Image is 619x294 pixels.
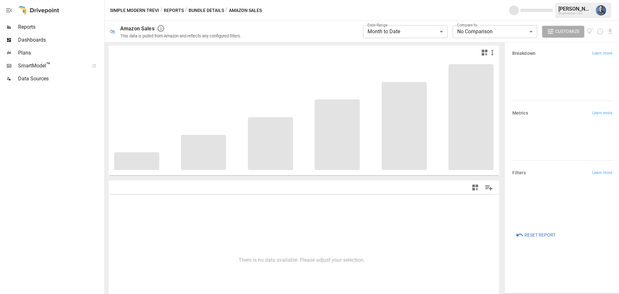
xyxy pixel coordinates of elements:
[18,62,85,70] span: SmartModel
[606,28,614,35] button: Download report
[185,6,187,15] div: /
[457,22,477,28] label: Compare to
[525,231,555,239] span: Reset Report
[558,6,592,12] div: [PERSON_NAME]
[239,257,365,264] p: There is no data available. Please adjust your selection.
[120,25,154,32] div: Amazon Sales
[225,6,228,15] div: /
[110,28,115,35] div: 🛍
[368,22,388,28] label: Date Range
[511,229,560,241] button: Reset Report
[512,110,528,117] h6: Metrics
[110,6,159,15] button: Simple Modern Trevi
[512,169,526,177] h6: Filters
[592,110,612,117] span: Learn more
[558,12,592,15] div: Simple Modern Trevi
[512,50,535,57] h6: Breakdown
[482,180,496,195] button: Manage Columns
[587,26,594,37] button: View documentation
[592,170,612,176] span: Learn more
[160,6,162,15] div: /
[555,27,580,35] span: Customize
[592,50,612,57] span: Learn more
[596,5,606,15] img: Mike Beckham
[189,6,224,15] button: Bundle Details
[592,1,610,19] button: Mike Beckham
[542,26,584,37] button: Customize
[120,34,241,38] div: This data is pulled from Amazon and reflects any configured filters.
[18,23,103,31] span: Reports
[164,6,184,15] button: Reports
[18,36,103,44] span: Dashboards
[453,25,537,38] div: No Comparison
[596,28,604,35] button: Schedule report
[368,28,400,35] span: Month to Date
[18,49,103,57] span: Plans
[46,61,51,69] span: ™
[18,75,103,83] span: Data Sources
